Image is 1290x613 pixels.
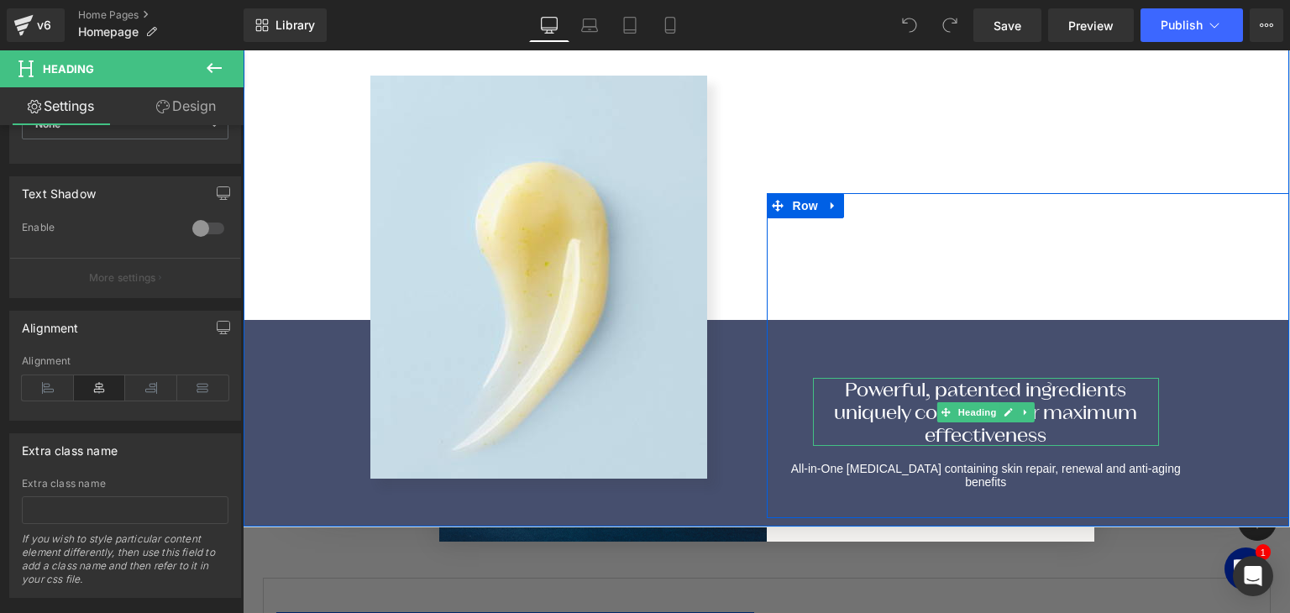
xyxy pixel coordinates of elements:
[22,532,228,597] div: If you wish to style particular content element differently, then use this field to add a class n...
[994,17,1021,34] span: Save
[34,14,55,36] div: v6
[125,87,247,125] a: Design
[546,143,579,168] span: Row
[1068,17,1114,34] span: Preview
[774,352,792,372] a: Expand / Collapse
[22,221,176,238] div: Enable
[548,411,938,438] span: All-in-One [MEDICAL_DATA] containing skin repair, renewal and anti-aging benefits
[10,258,240,297] button: More settings
[610,8,650,42] a: Tablet
[893,8,926,42] button: Undo
[275,18,315,33] span: Library
[78,8,244,22] a: Home Pages
[529,8,569,42] a: Desktop
[1161,18,1203,32] span: Publish
[89,270,156,286] p: More settings
[7,8,65,42] a: v6
[712,352,758,372] span: Heading
[22,434,118,458] div: Extra class name
[579,143,601,168] a: Expand / Collapse
[78,25,139,39] span: Homepage
[244,8,327,42] a: New Library
[43,62,94,76] span: Heading
[1250,8,1283,42] button: More
[933,8,967,42] button: Redo
[1141,8,1243,42] button: Publish
[22,177,96,201] div: Text Shadow
[22,312,79,335] div: Alignment
[650,8,690,42] a: Mobile
[1233,556,1273,596] div: Open Intercom Messenger
[22,478,228,490] div: Extra class name
[22,355,228,367] div: Alignment
[570,327,917,396] h1: Powerful, patented ingredients uniquely combined for maximum effectiveness
[569,8,610,42] a: Laptop
[1048,8,1134,42] a: Preview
